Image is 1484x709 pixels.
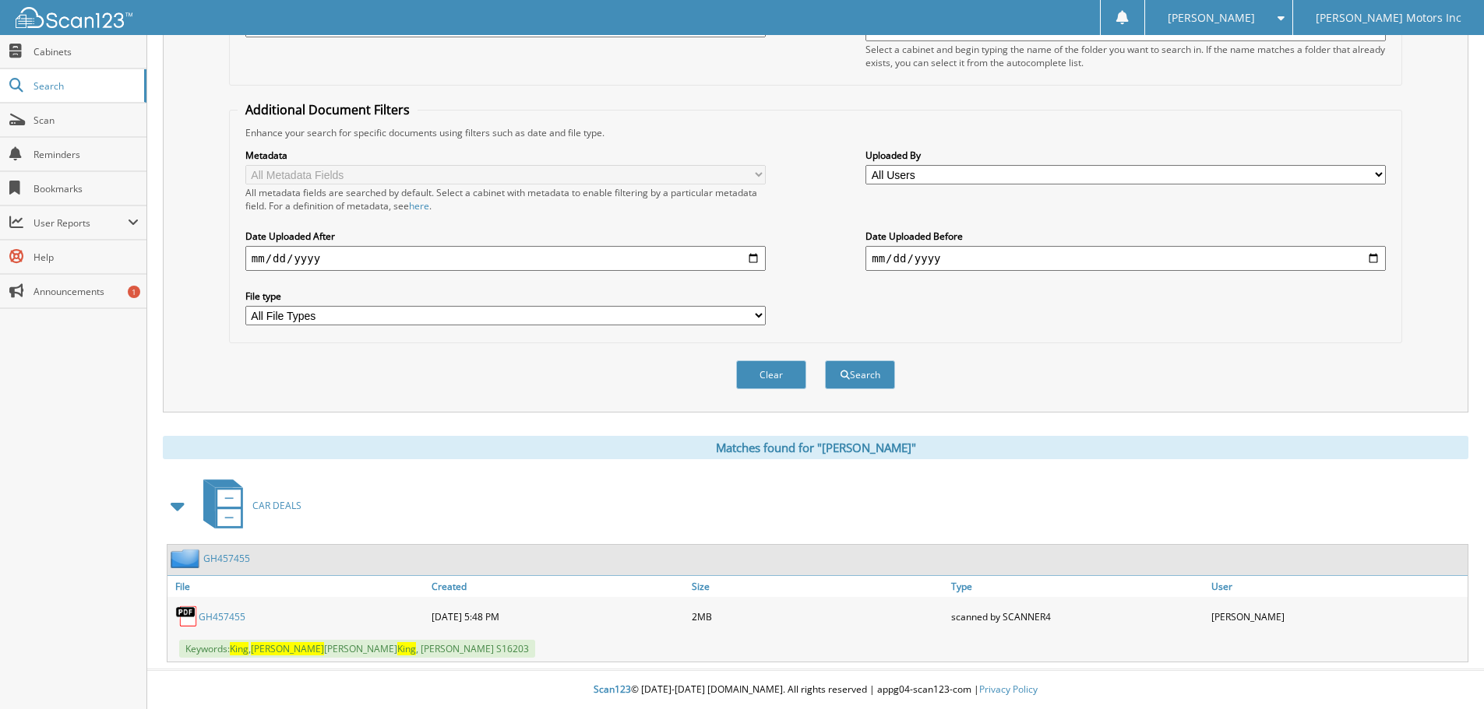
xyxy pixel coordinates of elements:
label: Date Uploaded After [245,230,766,243]
div: scanned by SCANNER4 [947,601,1207,632]
legend: Additional Document Filters [238,101,418,118]
span: [PERSON_NAME] [1168,13,1255,23]
span: Scan123 [594,683,631,696]
span: [PERSON_NAME] Motors Inc [1316,13,1461,23]
span: Announcements [33,285,139,298]
a: Size [688,576,948,597]
span: Reminders [33,148,139,161]
span: King [230,642,249,655]
button: Clear [736,360,806,389]
div: 2MB [688,601,948,632]
iframe: Chat Widget [1406,634,1484,709]
a: Privacy Policy [979,683,1038,696]
img: folder2.png [171,549,203,568]
a: GH457455 [203,552,250,565]
a: GH457455 [199,610,245,623]
span: Scan [33,114,139,127]
div: All metadata fields are searched by default. Select a cabinet with metadata to enable filtering b... [245,186,766,212]
div: [DATE] 5:48 PM [428,601,688,632]
a: File [167,576,428,597]
div: Select a cabinet and begin typing the name of the folder you want to search in. If the name match... [865,43,1386,69]
div: 1 [128,286,140,298]
span: Bookmarks [33,182,139,195]
input: end [865,246,1386,271]
a: Type [947,576,1207,597]
label: Date Uploaded Before [865,230,1386,243]
div: Matches found for "[PERSON_NAME]" [163,436,1468,459]
span: Keywords: , [PERSON_NAME] , [PERSON_NAME] S16203 [179,640,535,658]
label: Metadata [245,149,766,162]
img: scan123-logo-white.svg [16,7,132,28]
img: PDF.png [175,605,199,628]
span: Search [33,79,136,93]
div: © [DATE]-[DATE] [DOMAIN_NAME]. All rights reserved | appg04-scan123-com | [147,671,1484,709]
span: Help [33,251,139,264]
span: [PERSON_NAME] [251,642,324,655]
span: CAR DEALS [252,499,301,512]
a: here [409,199,429,212]
span: King [397,642,416,655]
span: User Reports [33,216,128,230]
a: User [1207,576,1468,597]
label: File type [245,290,766,303]
input: start [245,246,766,271]
div: [PERSON_NAME] [1207,601,1468,632]
label: Uploaded By [865,149,1386,162]
a: Created [428,576,688,597]
button: Search [825,360,895,389]
div: Enhance your search for specific documents using filters such as date and file type. [238,126,1394,139]
a: CAR DEALS [194,475,301,536]
span: Cabinets [33,45,139,58]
